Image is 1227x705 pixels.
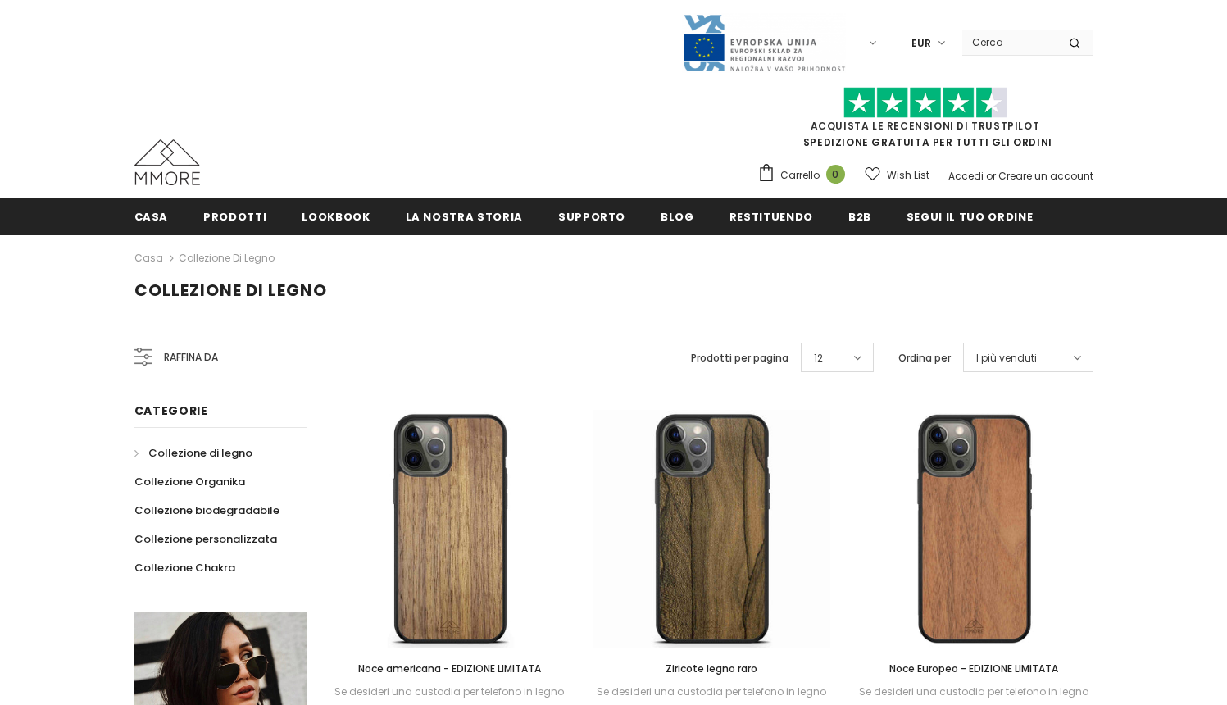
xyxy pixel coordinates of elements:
[134,553,235,582] a: Collezione Chakra
[302,198,370,234] a: Lookbook
[691,350,788,366] label: Prodotti per pagina
[134,467,245,496] a: Collezione Organika
[134,279,327,302] span: Collezione di legno
[998,169,1093,183] a: Creare un account
[757,163,853,188] a: Carrello 0
[865,161,929,189] a: Wish List
[134,503,279,518] span: Collezione biodegradabile
[848,209,871,225] span: B2B
[558,198,625,234] a: supporto
[976,350,1037,366] span: I più venduti
[558,209,625,225] span: supporto
[134,209,169,225] span: Casa
[134,496,279,525] a: Collezione biodegradabile
[907,209,1033,225] span: Segui il tuo ordine
[406,209,523,225] span: La nostra storia
[780,167,820,184] span: Carrello
[134,439,252,467] a: Collezione di legno
[811,119,1040,133] a: Acquista le recensioni di TrustPilot
[164,348,218,366] span: Raffina da
[406,198,523,234] a: La nostra storia
[948,169,984,183] a: Accedi
[148,445,252,461] span: Collezione di legno
[826,165,845,184] span: 0
[203,209,266,225] span: Prodotti
[907,198,1033,234] a: Segui il tuo ordine
[203,198,266,234] a: Prodotti
[889,662,1058,675] span: Noce Europeo - EDIZIONE LIMITATA
[666,662,757,675] span: Ziricote legno raro
[302,209,370,225] span: Lookbook
[179,251,275,265] a: Collezione di legno
[134,139,200,185] img: Casi MMORE
[729,209,813,225] span: Restituendo
[843,87,1007,119] img: Fidati di Pilot Stars
[331,660,569,678] a: Noce americana - EDIZIONE LIMITATA
[661,198,694,234] a: Blog
[911,35,931,52] span: EUR
[986,169,996,183] span: or
[887,167,929,184] span: Wish List
[757,94,1093,149] span: SPEDIZIONE GRATUITA PER TUTTI GLI ORDINI
[682,13,846,73] img: Javni Razpis
[814,350,823,366] span: 12
[134,403,208,419] span: Categorie
[593,660,830,678] a: Ziricote legno raro
[134,560,235,575] span: Collezione Chakra
[358,662,541,675] span: Noce americana - EDIZIONE LIMITATA
[848,198,871,234] a: B2B
[134,531,277,547] span: Collezione personalizzata
[661,209,694,225] span: Blog
[134,525,277,553] a: Collezione personalizzata
[962,30,1057,54] input: Search Site
[134,198,169,234] a: Casa
[134,248,163,268] a: Casa
[682,35,846,49] a: Javni Razpis
[729,198,813,234] a: Restituendo
[134,474,245,489] span: Collezione Organika
[855,660,1093,678] a: Noce Europeo - EDIZIONE LIMITATA
[898,350,951,366] label: Ordina per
